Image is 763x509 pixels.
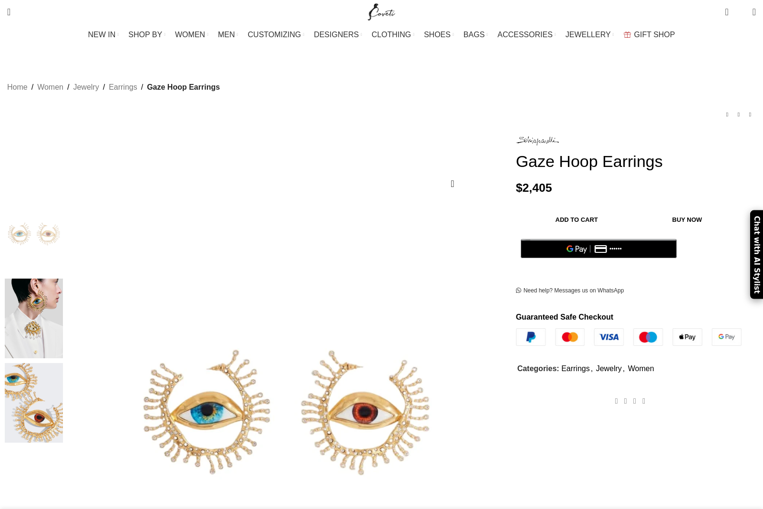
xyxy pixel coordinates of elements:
span: JEWELLERY [566,30,611,39]
a: DESIGNERS [314,25,362,44]
img: guaranteed-safe-checkout-bordered.j [516,328,742,346]
span: SHOES [424,30,451,39]
a: Earrings [109,81,137,93]
span: Gaze Hoop Earrings [147,81,220,93]
img: Schiaparelli Earrings [5,363,63,443]
a: CUSTOMIZING [248,25,305,44]
span: 0 [738,10,745,17]
span: ACCESSORIES [497,30,553,39]
nav: Breadcrumb [7,81,220,93]
span: CLOTHING [371,30,411,39]
span: CUSTOMIZING [248,30,301,39]
span: Categories: [517,364,559,373]
a: WOMEN [175,25,208,44]
span: , [623,363,625,375]
button: Buy now [638,209,737,229]
a: Pinterest social link [630,394,639,408]
a: Next product [744,109,756,120]
span: WOMEN [175,30,205,39]
span: SHOP BY [128,30,162,39]
div: My Wishlist [736,2,745,21]
text: •••••• [609,246,622,252]
iframe: Secure payment input frame [519,263,679,264]
img: Schiaparelli [516,136,559,145]
span: NEW IN [88,30,116,39]
a: SHOES [424,25,454,44]
a: Women [628,364,654,373]
a: SHOP BY [128,25,165,44]
button: Add to cart [521,209,633,229]
a: Facebook social link [612,394,621,408]
span: MEN [218,30,235,39]
strong: Guaranteed Safe Checkout [516,313,614,321]
span: $ [516,181,523,194]
a: X social link [621,394,630,408]
a: Search [2,2,15,21]
a: 0 [720,2,733,21]
span: GIFT SHOP [634,30,675,39]
img: schiaparelli jewelry [5,279,63,358]
a: Jewelry [73,81,99,93]
div: Main navigation [2,25,761,44]
a: Need help? Messages us on WhatsApp [516,287,624,295]
span: DESIGNERS [314,30,359,39]
a: NEW IN [88,25,119,44]
a: Women [37,81,63,93]
span: BAGS [464,30,485,39]
a: WhatsApp social link [639,394,648,408]
a: BAGS [464,25,488,44]
a: JEWELLERY [566,25,614,44]
a: CLOTHING [371,25,414,44]
a: ACCESSORIES [497,25,556,44]
a: Previous product [722,109,733,120]
span: 0 [726,5,733,12]
a: GIFT SHOP [624,25,675,44]
a: Jewelry [596,364,622,373]
a: Home [7,81,28,93]
a: MEN [218,25,238,44]
img: GiftBag [624,31,631,38]
span: , [591,363,593,375]
button: Pay with GPay [521,239,677,258]
h1: Gaze Hoop Earrings [516,152,756,171]
a: Site logo [366,7,398,15]
bdi: 2,405 [516,181,552,194]
img: Gaze Hoop Earrings [5,194,63,274]
a: Earrings [561,364,590,373]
